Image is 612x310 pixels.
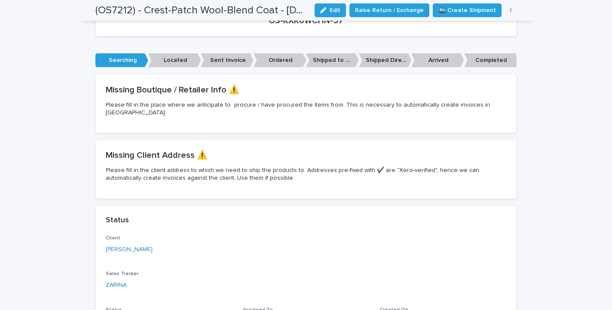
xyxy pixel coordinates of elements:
p: Ordered [254,53,306,68]
p: Completed [464,53,517,68]
span: Edit [330,7,340,13]
p: Please fill in the place where we anticipate to procure / have procured the items from. This is n... [106,101,506,117]
a: [PERSON_NAME] [106,245,153,254]
h2: Missing Boutique / Retailer Info ⚠️ [106,85,506,95]
button: 🚢 Create Shipment [433,3,502,17]
p: Shipped Direct [359,53,412,68]
h2: Missing Client Address ⚠️ [106,150,506,160]
button: Raise Return / Exchange [349,3,429,17]
p: Located [148,53,201,68]
p: Shipped to Office [306,53,359,68]
p: Searching [95,53,148,68]
button: Edit [315,3,346,17]
span: Raise Return / Exchange [355,6,424,15]
span: Sales Tracker [106,271,139,276]
p: Arrived [411,53,464,68]
span: Client [106,236,120,241]
h2: Status [106,216,129,225]
p: Sent Invoice [201,53,254,68]
a: ZARINA [106,281,127,290]
h2: (OS7212) - Crest-Patch Wool-Blend Coat - 09/09/25 [95,4,308,17]
p: Please fill in the client address to which we need to ship the products to. Addresses pre-fixed w... [106,166,506,182]
span: 🚢 Create Shipment [438,6,496,15]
